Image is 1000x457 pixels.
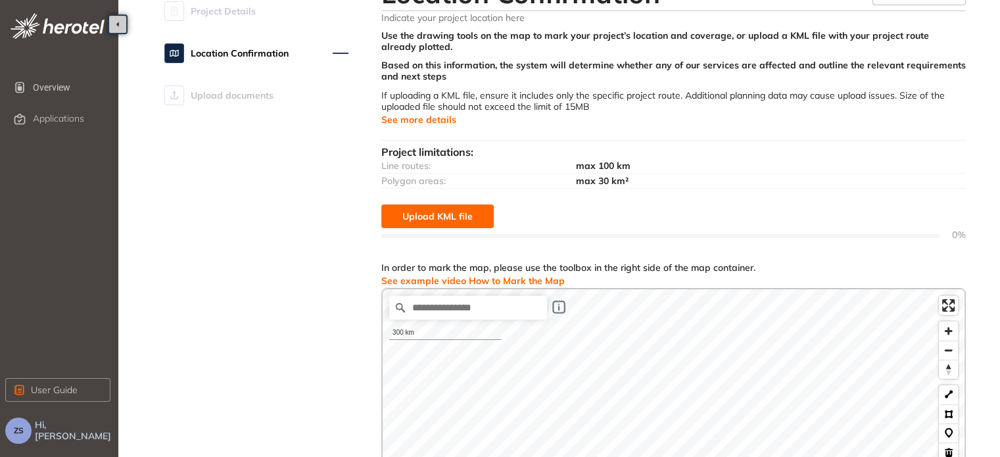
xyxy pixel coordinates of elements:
span: Hi, [PERSON_NAME] [35,420,113,442]
div: Project limitations: [381,146,966,158]
span: Upload documents [191,82,274,108]
button: See example video How to Mark the Map [381,274,565,288]
button: Zoom out [939,341,958,360]
button: See more details [381,112,456,127]
span: Indicate your project location here [381,11,966,24]
span: Zoom out [939,341,958,360]
button: Upload KML file [381,204,494,228]
div: Based on this information, the system will determine whether any of our services are affected and... [381,60,966,90]
span: Upload KML file [402,209,473,224]
span: max 100 km [576,160,631,172]
div: In order to mark the map, please use the toolbox in the right side of the map container. [381,262,755,288]
div: 300 km [389,326,502,340]
span: Location Confirmation [191,40,289,66]
span: max 30 km² [576,175,629,187]
span: Line routes: [381,160,431,172]
button: Marker tool (m) [939,423,958,443]
div: If uploading a KML file, ensure it includes only the specific project route. Additional planning ... [381,90,966,135]
button: User Guide [5,378,110,402]
button: LineString tool (l) [939,385,958,404]
button: ZS [5,418,32,444]
button: Zoom in [939,322,958,341]
span: Polygon areas: [381,175,446,187]
span: Overview [33,74,108,101]
img: logo [11,13,105,39]
span: 0% [940,229,966,241]
button: Polygon tool (p) [939,404,958,423]
input: Search place... [389,296,547,320]
span: User Guide [31,383,78,397]
span: Applications [33,113,84,124]
div: Use the drawing tools on the map to mark your project’s location and coverage, or upload a KML fi... [381,30,966,60]
span: ZS [14,426,24,435]
button: Reset bearing to north [939,360,958,379]
button: Enter fullscreen [939,296,958,315]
